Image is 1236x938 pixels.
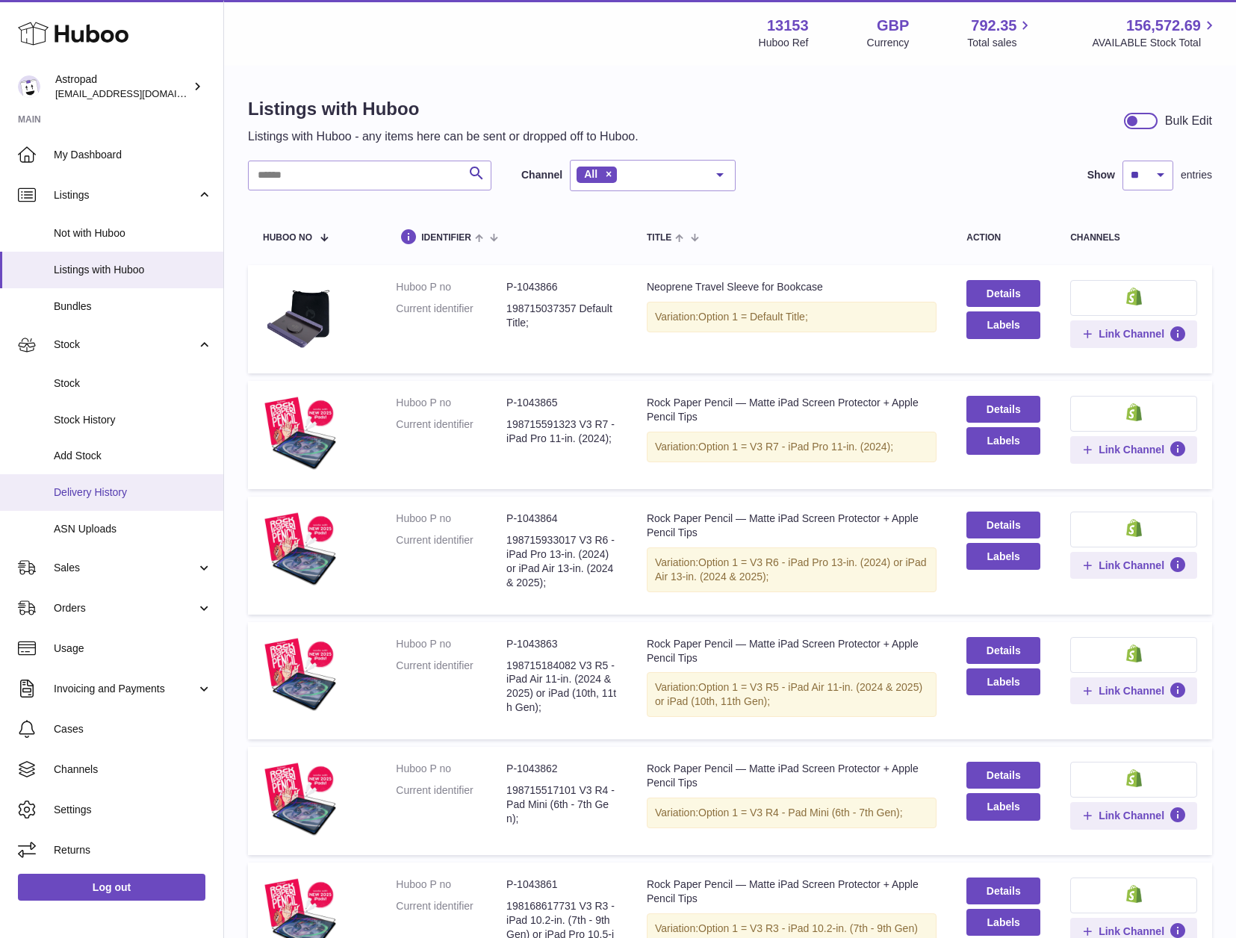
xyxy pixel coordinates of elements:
button: Link Channel [1070,802,1197,829]
span: Total sales [967,36,1034,50]
a: Log out [18,874,205,901]
div: Rock Paper Pencil — Matte iPad Screen Protector + Apple Pencil Tips [647,637,937,665]
span: Add Stock [54,449,212,463]
div: Rock Paper Pencil — Matte iPad Screen Protector + Apple Pencil Tips [647,396,937,424]
dt: Huboo P no [396,396,506,410]
label: Channel [521,168,562,182]
span: Invoicing and Payments [54,682,196,696]
dt: Current identifier [396,302,506,330]
dt: Huboo P no [396,280,506,294]
button: Labels [966,668,1040,695]
dd: 198715933017 V3 R6 - iPad Pro 13-in. (2024) or iPad Air 13-in. (2024 & 2025); [506,533,617,590]
span: Option 1 = V3 R5 - iPad Air 11-in. (2024 & 2025) or iPad (10th, 11th Gen); [655,681,922,707]
span: [EMAIL_ADDRESS][DOMAIN_NAME] [55,87,220,99]
span: Stock [54,376,212,391]
button: Labels [966,909,1040,936]
button: Link Channel [1070,552,1197,579]
span: Link Channel [1099,443,1164,456]
img: shopify-small.png [1126,645,1142,662]
label: Show [1087,168,1115,182]
div: Variation: [647,547,937,592]
button: Labels [966,793,1040,820]
a: Details [966,512,1040,538]
span: 156,572.69 [1126,16,1201,36]
span: Bundles [54,299,212,314]
img: Rock Paper Pencil — Matte iPad Screen Protector + Apple Pencil Tips [263,637,338,712]
span: Stock [54,338,196,352]
span: Listings [54,188,196,202]
span: My Dashboard [54,148,212,162]
button: Link Channel [1070,320,1197,347]
dt: Huboo P no [396,637,506,651]
span: Link Channel [1099,925,1164,938]
span: Link Channel [1099,809,1164,822]
span: Option 1 = V3 R6 - iPad Pro 13-in. (2024) or iPad Air 13-in. (2024 & 2025); [655,556,927,583]
span: AVAILABLE Stock Total [1092,36,1218,50]
a: Details [966,396,1040,423]
dd: P-1043864 [506,512,617,526]
a: Details [966,280,1040,307]
dd: P-1043863 [506,637,617,651]
div: Variation: [647,302,937,332]
div: Currency [867,36,910,50]
div: Variation: [647,432,937,462]
strong: 13153 [767,16,809,36]
a: Details [966,637,1040,664]
dd: 198715517101 V3 R4 - Pad Mini (6th - 7th Gen); [506,783,617,826]
strong: GBP [877,16,909,36]
dd: 198715591323 V3 R7 - iPad Pro 11-in. (2024); [506,417,617,446]
dt: Current identifier [396,659,506,715]
dd: P-1043861 [506,878,617,892]
span: Returns [54,843,212,857]
div: Astropad [55,72,190,101]
a: Details [966,878,1040,904]
span: ASN Uploads [54,522,212,536]
dt: Current identifier [396,783,506,826]
h1: Listings with Huboo [248,97,639,121]
span: Link Channel [1099,559,1164,572]
span: Option 1 = V3 R7 - iPad Pro 11-in. (2024); [698,441,893,453]
img: shopify-small.png [1126,288,1142,305]
span: Orders [54,601,196,615]
span: Settings [54,803,212,817]
span: title [647,233,671,243]
span: Option 1 = Default Title; [698,311,808,323]
span: 792.35 [971,16,1016,36]
span: Sales [54,561,196,575]
div: channels [1070,233,1197,243]
a: 792.35 Total sales [967,16,1034,50]
dd: P-1043865 [506,396,617,410]
button: Link Channel [1070,436,1197,463]
div: Variation: [647,672,937,717]
dd: 198715184082 V3 R5 - iPad Air 11-in. (2024 & 2025) or iPad (10th, 11th Gen); [506,659,617,715]
img: Rock Paper Pencil — Matte iPad Screen Protector + Apple Pencil Tips [263,762,338,836]
dd: 198715037357 Default Title; [506,302,617,330]
button: Link Channel [1070,677,1197,704]
div: Rock Paper Pencil — Matte iPad Screen Protector + Apple Pencil Tips [647,512,937,540]
span: identifier [421,233,471,243]
span: entries [1181,168,1212,182]
img: shopify-small.png [1126,403,1142,421]
a: 156,572.69 AVAILABLE Stock Total [1092,16,1218,50]
span: Usage [54,642,212,656]
div: Variation: [647,798,937,828]
img: Neoprene Travel Sleeve for Bookcase [263,280,338,355]
div: Rock Paper Pencil — Matte iPad Screen Protector + Apple Pencil Tips [647,878,937,906]
dd: P-1043866 [506,280,617,294]
div: Rock Paper Pencil — Matte iPad Screen Protector + Apple Pencil Tips [647,762,937,790]
div: Neoprene Travel Sleeve for Bookcase [647,280,937,294]
a: Details [966,762,1040,789]
button: Labels [966,427,1040,454]
div: Huboo Ref [759,36,809,50]
span: Channels [54,762,212,777]
img: Rock Paper Pencil — Matte iPad Screen Protector + Apple Pencil Tips [263,396,338,470]
img: shopify-small.png [1126,519,1142,537]
span: Not with Huboo [54,226,212,240]
button: Labels [966,543,1040,570]
span: Link Channel [1099,327,1164,341]
img: shopify-small.png [1126,885,1142,903]
dd: P-1043862 [506,762,617,776]
dt: Current identifier [396,417,506,446]
dt: Huboo P no [396,512,506,526]
span: Listings with Huboo [54,263,212,277]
